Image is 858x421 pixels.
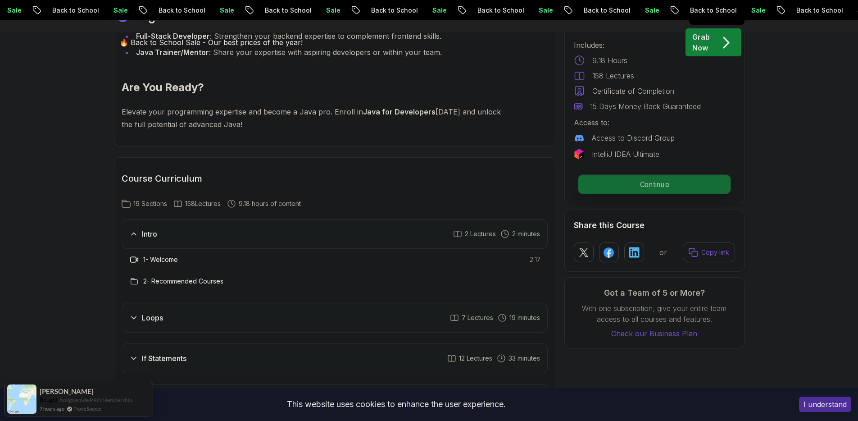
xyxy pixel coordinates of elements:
button: Copy link [683,243,735,262]
strong: Java for Developers [363,107,436,116]
p: 158 Lectures [592,70,634,81]
p: Continue [578,175,730,194]
span: 2:17 [530,255,540,264]
a: Amigoscode PRO Membership [59,397,132,403]
button: Packages8 Lectures 22 minutes [122,384,548,414]
button: Continue [577,174,731,194]
p: 15 Days Money Back Guaranteed [590,101,701,112]
p: Sale [715,6,744,15]
span: [PERSON_NAME] [40,388,94,395]
span: 9.18 hours of content [239,199,301,208]
p: Sale [183,6,212,15]
h3: Loops [142,312,163,323]
span: 2 Lectures [465,229,496,238]
p: IntelliJ IDEA Ultimate [592,149,659,160]
p: Back to School [122,6,183,15]
p: Copy link [701,248,729,257]
p: Grab Now [692,32,710,53]
button: Loops7 Lectures 19 minutes [122,303,548,333]
p: Elevate your programming expertise and become a Java pro. Enroll in [DATE] and unlock the full po... [122,105,505,131]
h3: 2 - Recommended Courses [143,277,223,286]
p: Sale [77,6,106,15]
div: This website uses cookies to enhance the user experience. [7,394,785,414]
p: Back to School [547,6,608,15]
span: 33 minutes [508,354,540,363]
p: Sale [396,6,425,15]
h2: Course Curriculum [122,172,548,185]
img: provesource social proof notification image [7,384,36,414]
p: Sale [502,6,531,15]
h3: If Statements [142,353,186,364]
a: ProveSource [73,405,101,412]
h3: Got a Team of 5 or More? [574,287,735,299]
p: Sale [290,6,318,15]
span: 158 Lectures [185,199,221,208]
p: Back to School [16,6,77,15]
h3: 1 - Welcome [143,255,178,264]
p: Access to: [574,117,735,128]
p: Back to School [654,6,715,15]
p: Back to School [228,6,290,15]
button: Intro2 Lectures 2 minutes [122,219,548,249]
p: 🔥 Back to School Sale - Our best prices of the year! [119,37,303,48]
span: 19 minutes [509,313,540,322]
h2: Share this Course [574,219,735,232]
p: Sale [821,6,850,15]
a: Check our Business Plan [574,328,735,339]
span: 2 minutes [512,229,540,238]
span: 7 Lectures [462,313,493,322]
p: Certificate of Completion [592,86,674,96]
p: Sale [608,6,637,15]
p: Access to Discord Group [592,133,675,143]
button: Accept cookies [799,397,851,412]
h3: Intro [142,229,157,239]
p: With one subscription, give your entire team access to all courses and features. [574,303,735,325]
p: Back to School [335,6,396,15]
p: or [659,247,667,258]
img: jetbrains logo [574,149,585,160]
p: Back to School [441,6,502,15]
span: Bought [40,396,58,403]
span: 19 Sections [133,199,167,208]
span: 12 Lectures [459,354,492,363]
span: 7 hours ago [40,405,64,412]
p: Back to School [760,6,821,15]
h2: Are You Ready? [122,80,505,95]
button: If Statements12 Lectures 33 minutes [122,343,548,373]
